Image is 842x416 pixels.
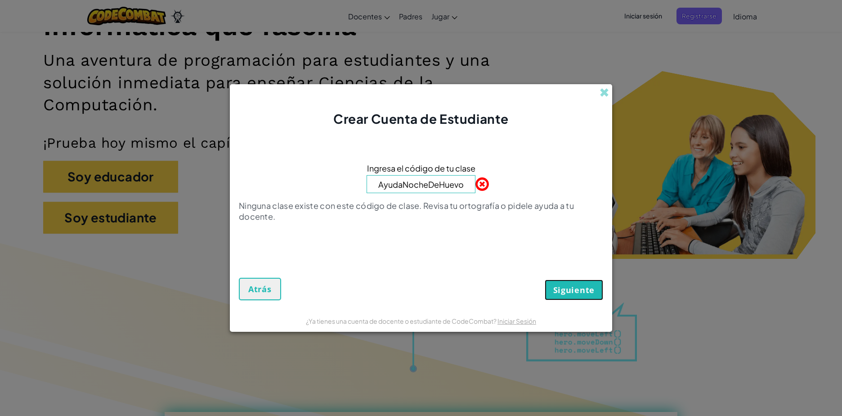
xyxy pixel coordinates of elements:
a: Iniciar Sesión [497,317,536,325]
span: Atrás [248,284,272,294]
span: Siguiente [553,285,595,295]
span: Crear Cuenta de Estudiante [333,111,509,127]
span: ¿Ya tienes una cuenta de docente o estudiante de CodeCombat? [306,317,497,325]
button: Siguiente [545,280,603,300]
p: Ninguna clase existe con este código de clase. Revisa tu ortografía o pidele ayuda a tu docente. [239,200,603,222]
span: Ingresa el código de tu clase [367,162,475,175]
button: Atrás [239,278,281,300]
